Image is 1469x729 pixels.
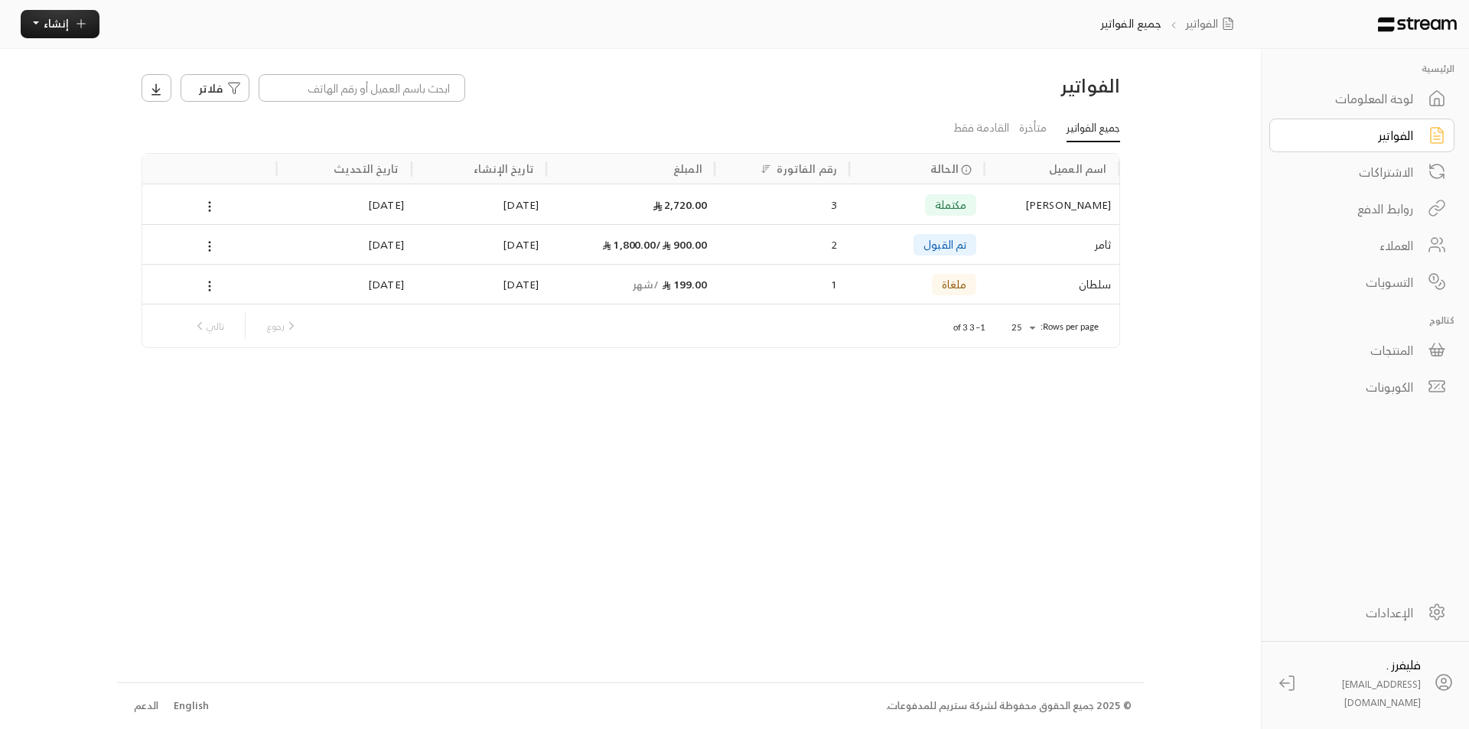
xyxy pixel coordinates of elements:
span: فليفرز . [1386,654,1421,675]
button: إنشاء [21,10,99,38]
div: English [174,698,209,714]
span: / شهر [633,275,660,294]
span: ملغاة [942,278,967,290]
span: إنشاء [44,14,69,33]
div: التسويات [1290,273,1413,291]
a: القادمة فقط [953,116,1009,142]
a: متأخرة [1019,116,1047,142]
div: © 2025 جميع الحقوق محفوظة لشركة ستريم للمدفوعات. [886,698,1132,714]
nav: breadcrumb [1093,15,1247,32]
span: الحالة [930,161,959,177]
div: [DATE] [419,225,539,264]
div: [DATE] [419,265,539,304]
p: جميع الفواتير [1100,15,1162,32]
div: تاريخ التحديث [334,159,399,178]
div: [DATE] [285,225,404,264]
div: الكوبونات [1290,378,1413,396]
div: 25 [1004,318,1041,337]
p: Rows per page: [1041,321,1099,333]
a: الفواتير [1269,119,1454,152]
h3: الفواتير [886,73,1119,98]
div: تاريخ الإنشاء [474,159,533,178]
div: 2 [727,225,837,264]
div: الإعدادات [1290,604,1413,622]
a: فليفرز . [EMAIL_ADDRESS][DOMAIN_NAME] [1269,653,1462,713]
div: [PERSON_NAME] [992,185,1111,224]
span: تم القبول [923,239,966,250]
a: جميع الفواتير [1067,116,1120,143]
div: لوحة المعلومات [1290,89,1413,108]
img: Logo [1378,17,1457,32]
a: الفواتير [1185,15,1240,32]
div: 199.00 [554,265,707,304]
button: Sort [757,160,775,178]
a: الإعدادات [1269,596,1454,630]
span: مكتملة [935,199,967,210]
div: 1,800.00 [554,225,707,264]
div: المنتجات [1290,341,1413,360]
div: ثامر [992,225,1111,264]
a: الدعم [129,692,164,720]
a: روابط الدفع [1269,192,1454,226]
div: 3 [727,185,837,224]
div: [DATE] [285,185,404,224]
div: [DATE] [419,185,539,224]
span: 900.00 / [656,235,707,254]
a: التسويات [1269,265,1454,299]
p: الرئيسية [1269,61,1454,76]
div: سلطان [992,265,1111,304]
span: [EMAIL_ADDRESS][DOMAIN_NAME] [1342,675,1421,711]
div: 2,720.00 [554,185,707,224]
p: كتالوج [1269,313,1454,327]
div: المبلغ [673,159,702,178]
div: اسم العميل [1049,159,1106,178]
div: 1 [727,265,837,304]
span: فلاتر [199,80,223,96]
div: رقم الفاتورة [777,159,836,178]
a: المنتجات [1269,334,1454,367]
input: ابحث باسم العميل أو رقم الهاتف [259,74,465,102]
div: الفواتير [1290,126,1413,145]
a: الاشتراكات [1269,155,1454,189]
button: فلاتر [181,74,249,102]
div: العملاء [1290,236,1413,255]
a: العملاء [1269,229,1454,262]
div: [DATE] [285,265,404,304]
a: الكوبونات [1269,370,1454,404]
div: روابط الدفع [1290,200,1413,218]
a: لوحة المعلومات [1269,82,1454,116]
p: 1–3 of 3 [953,321,985,334]
div: الاشتراكات [1290,163,1413,181]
